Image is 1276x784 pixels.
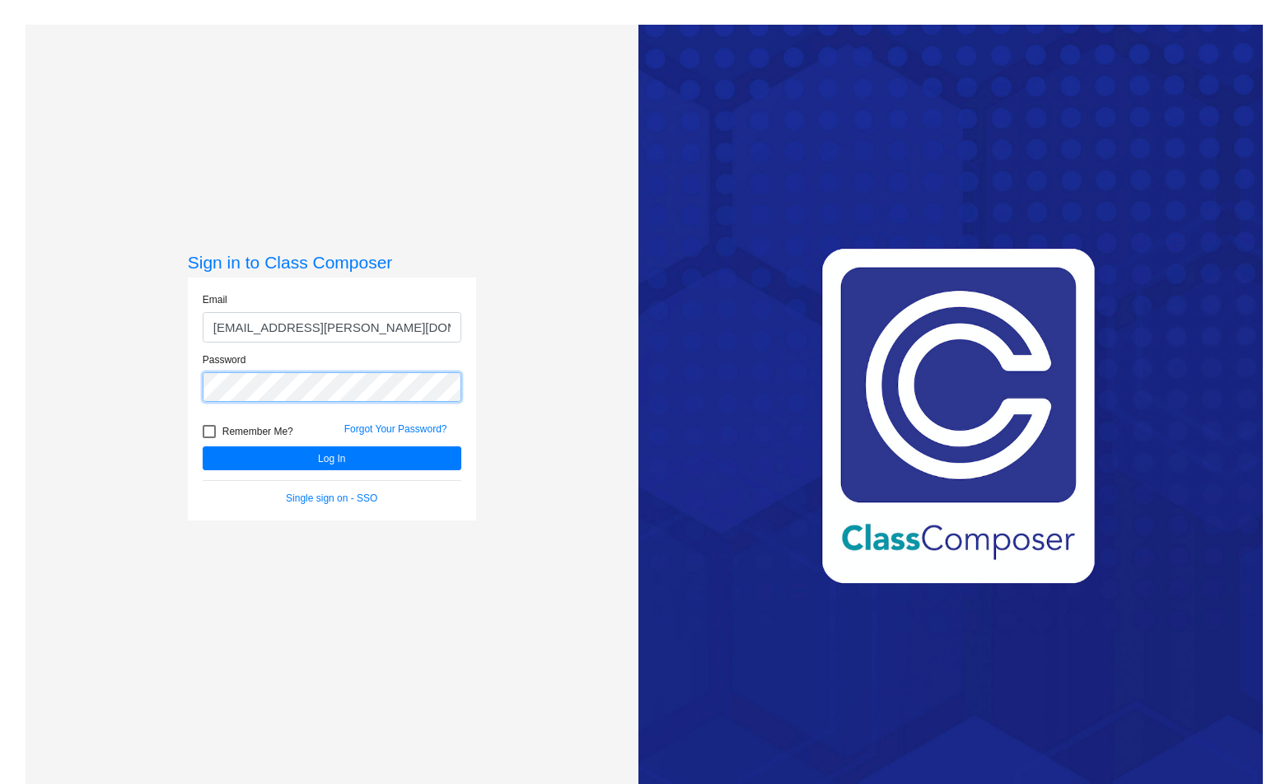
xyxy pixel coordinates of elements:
label: Password [203,352,246,367]
label: Email [203,292,227,307]
a: Forgot Your Password? [344,423,447,435]
h3: Sign in to Class Composer [188,252,476,273]
a: Single sign on - SSO [286,492,377,504]
span: Remember Me? [222,422,293,441]
button: Log In [203,446,461,470]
